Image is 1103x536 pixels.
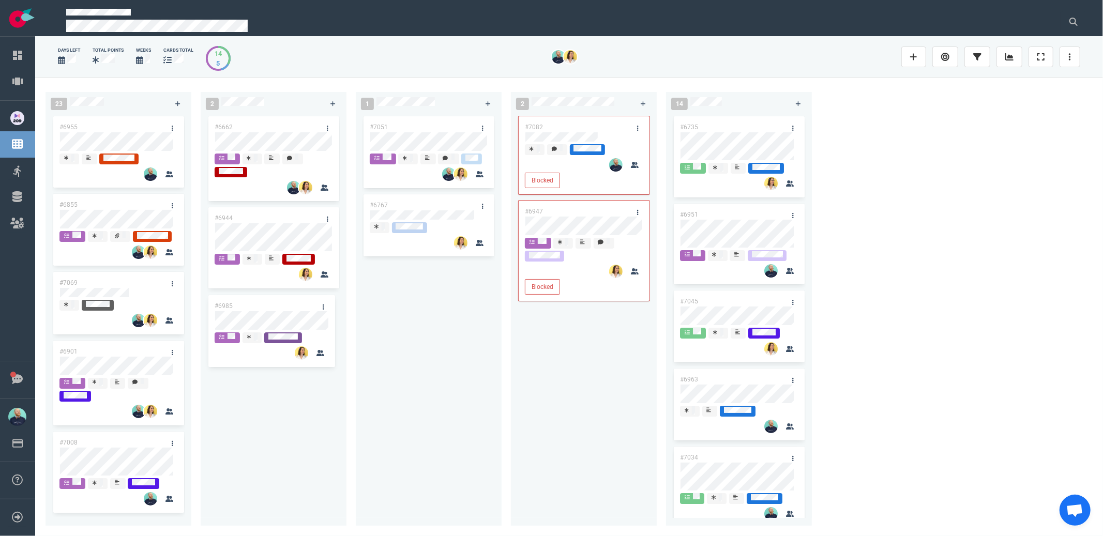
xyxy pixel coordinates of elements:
[51,98,67,110] span: 23
[370,202,388,209] a: #6767
[764,420,778,433] img: 26
[454,236,467,250] img: 26
[564,50,577,64] img: 26
[93,47,124,54] div: Total Points
[136,47,151,54] div: Weeks
[454,167,467,181] img: 26
[132,314,145,327] img: 26
[671,98,688,110] span: 14
[59,124,78,131] a: #6955
[215,124,233,131] a: #6662
[680,298,698,305] a: #7045
[680,454,698,461] a: #7034
[215,49,222,58] div: 14
[361,98,374,110] span: 1
[442,167,456,181] img: 26
[516,98,529,110] span: 2
[764,177,778,190] img: 26
[132,405,145,418] img: 26
[163,47,193,54] div: cards total
[58,47,80,54] div: days left
[287,181,300,194] img: 26
[525,124,543,131] a: #7082
[59,279,78,286] a: #7069
[525,208,543,215] a: #6947
[59,439,78,446] a: #7008
[144,492,157,506] img: 26
[680,211,698,218] a: #6951
[680,376,698,383] a: #6963
[59,201,78,208] a: #6855
[144,314,157,327] img: 26
[525,173,560,188] button: Blocked
[215,58,222,68] div: 5
[764,264,778,278] img: 26
[299,268,312,281] img: 26
[144,246,157,259] img: 26
[680,124,698,131] a: #6735
[144,405,157,418] img: 26
[764,342,778,356] img: 26
[215,215,233,222] a: #6944
[525,279,560,295] button: Blocked
[299,181,312,194] img: 26
[609,265,623,278] img: 26
[59,348,78,355] a: #6901
[1060,495,1091,526] div: Ouvrir le chat
[609,158,623,172] img: 26
[206,98,219,110] span: 2
[552,50,565,64] img: 26
[764,507,778,520] img: 26
[132,246,145,259] img: 26
[370,124,388,131] a: #7051
[144,167,157,181] img: 26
